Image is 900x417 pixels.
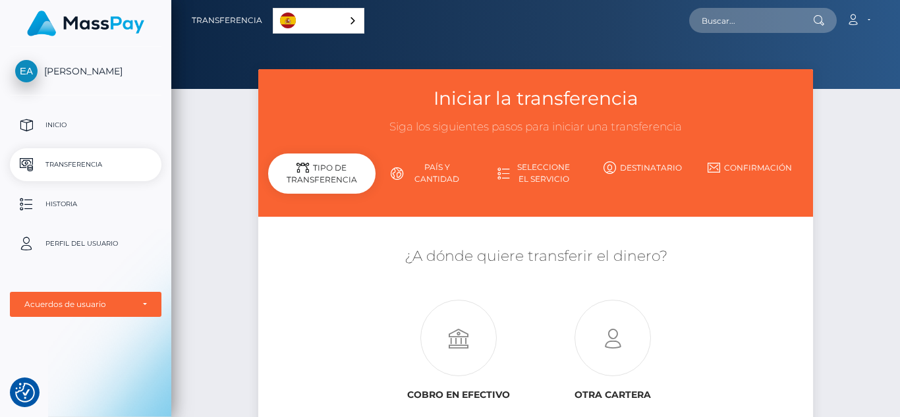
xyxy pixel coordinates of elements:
[27,11,144,36] img: MassPay
[391,389,526,401] h6: Cobro en efectivo
[15,383,35,403] button: Consent Preferences
[15,234,156,254] p: Perfil del usuario
[10,148,161,181] a: Transferencia
[268,246,803,267] h5: ¿A dónde quiere transferir el dinero?
[10,65,161,77] span: [PERSON_NAME]
[589,156,696,179] a: Destinatario
[689,8,813,33] input: Buscar...
[273,9,364,33] a: Español
[15,155,156,175] p: Transferencia
[192,7,262,34] a: Transferencia
[268,153,375,194] div: Tipo de transferencia
[482,156,589,190] a: Seleccione el servicio
[268,86,803,111] h3: Iniciar la transferencia
[10,227,161,260] a: Perfil del usuario
[10,292,161,317] button: Acuerdos de usuario
[696,156,802,179] a: Confirmación
[15,383,35,403] img: Revisit consent button
[15,194,156,214] p: Historia
[273,8,364,34] aside: Language selected: Español
[15,115,156,135] p: Inicio
[10,188,161,221] a: Historia
[24,299,132,310] div: Acuerdos de usuario
[273,8,364,34] div: Language
[546,389,680,401] h6: Otra cartera
[10,109,161,142] a: Inicio
[376,156,482,190] a: País y cantidad
[268,119,803,135] h3: Siga los siguientes pasos para iniciar una transferencia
